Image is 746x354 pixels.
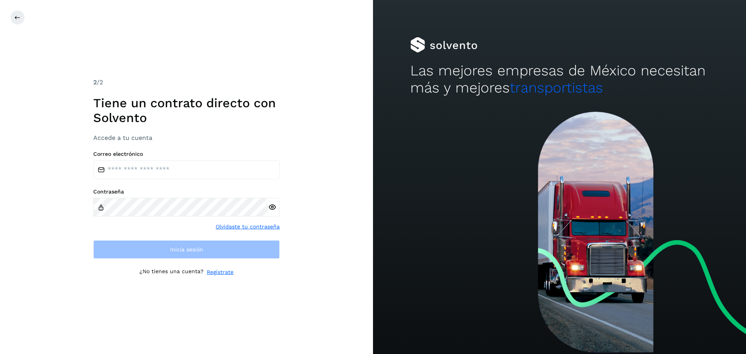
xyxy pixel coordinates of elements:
span: transportistas [510,79,603,96]
div: /2 [93,78,280,87]
a: Regístrate [207,268,234,276]
span: 2 [93,78,97,86]
h1: Tiene un contrato directo con Solvento [93,96,280,126]
label: Correo electrónico [93,151,280,157]
button: Inicia sesión [93,240,280,259]
span: Inicia sesión [170,247,203,252]
h3: Accede a tu cuenta [93,134,280,141]
label: Contraseña [93,188,280,195]
h2: Las mejores empresas de México necesitan más y mejores [410,62,709,97]
a: Olvidaste tu contraseña [216,223,280,231]
p: ¿No tienes una cuenta? [139,268,204,276]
